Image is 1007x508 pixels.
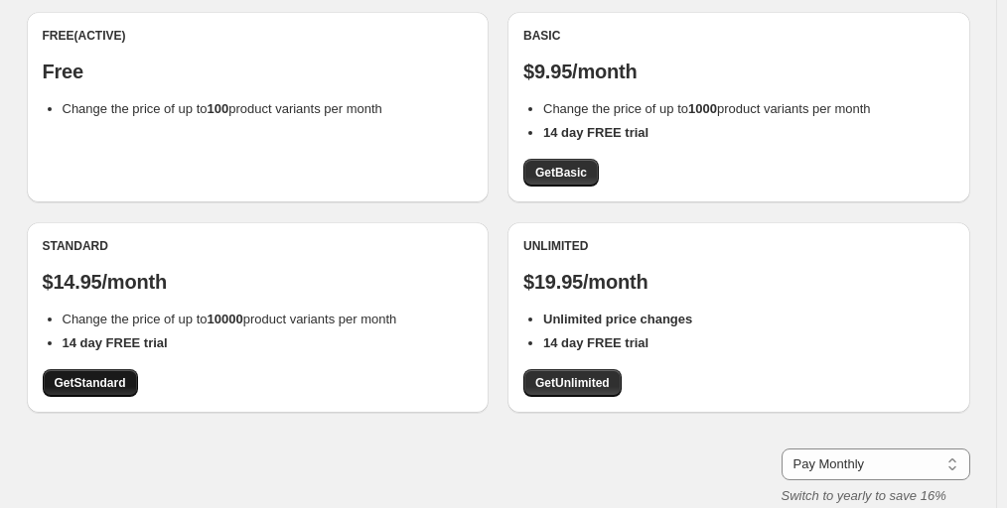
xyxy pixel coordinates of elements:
[523,238,954,254] div: Unlimited
[523,159,599,187] a: GetBasic
[208,101,229,116] b: 100
[523,270,954,294] p: $19.95/month
[688,101,717,116] b: 1000
[63,101,382,116] span: Change the price of up to product variants per month
[55,375,126,391] span: Get Standard
[782,488,946,503] i: Switch to yearly to save 16%
[543,335,648,350] b: 14 day FREE trial
[535,165,587,181] span: Get Basic
[43,238,474,254] div: Standard
[535,375,610,391] span: Get Unlimited
[523,369,622,397] a: GetUnlimited
[208,312,243,326] b: 10000
[43,369,138,397] a: GetStandard
[63,312,397,326] span: Change the price of up to product variants per month
[543,101,871,116] span: Change the price of up to product variants per month
[63,335,168,350] b: 14 day FREE trial
[523,60,954,83] p: $9.95/month
[43,28,474,44] div: Free (Active)
[523,28,954,44] div: Basic
[43,270,474,294] p: $14.95/month
[543,125,648,140] b: 14 day FREE trial
[43,60,474,83] p: Free
[543,312,692,326] b: Unlimited price changes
